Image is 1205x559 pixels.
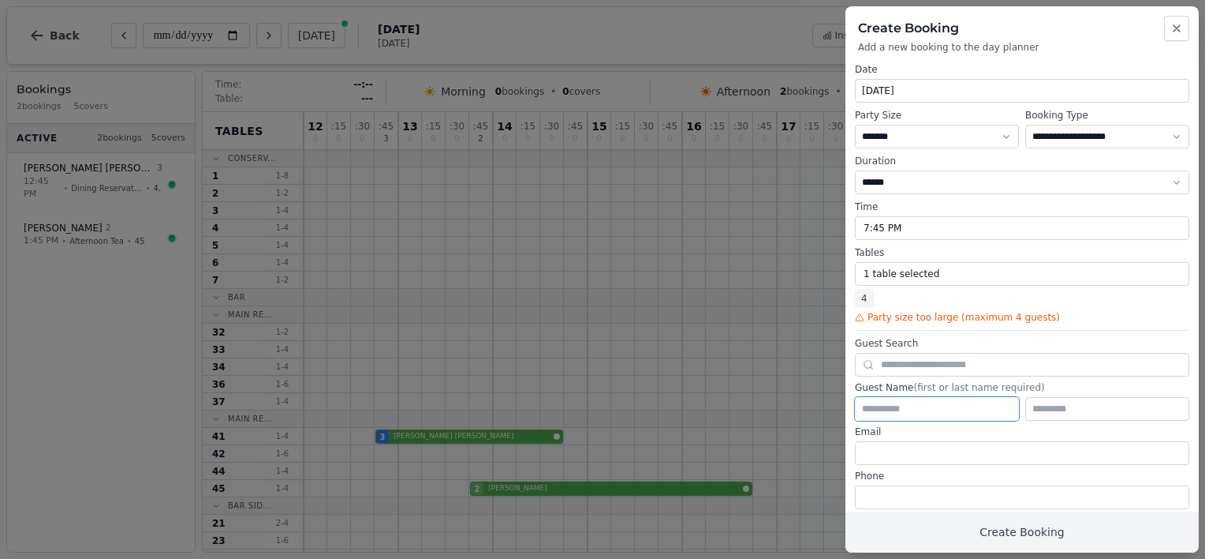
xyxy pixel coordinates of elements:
[855,216,1189,240] button: 7:45 PM
[855,426,1189,438] label: Email
[913,382,1044,393] span: (first or last name required)
[855,246,1189,259] label: Tables
[855,79,1189,103] button: [DATE]
[855,155,1189,167] label: Duration
[855,337,1189,350] label: Guest Search
[858,41,1186,54] p: Add a new booking to the day planner
[855,63,1189,76] label: Date
[855,470,1189,482] label: Phone
[855,201,1189,213] label: Time
[867,311,1060,324] span: Party size too large (maximum 4 guests)
[855,289,874,308] span: 4
[855,381,1189,394] label: Guest Name
[858,19,1186,38] h2: Create Booking
[855,262,1189,286] button: 1 table selected
[1025,109,1189,122] label: Booking Type
[855,109,1019,122] label: Party Size
[845,512,1199,553] button: Create Booking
